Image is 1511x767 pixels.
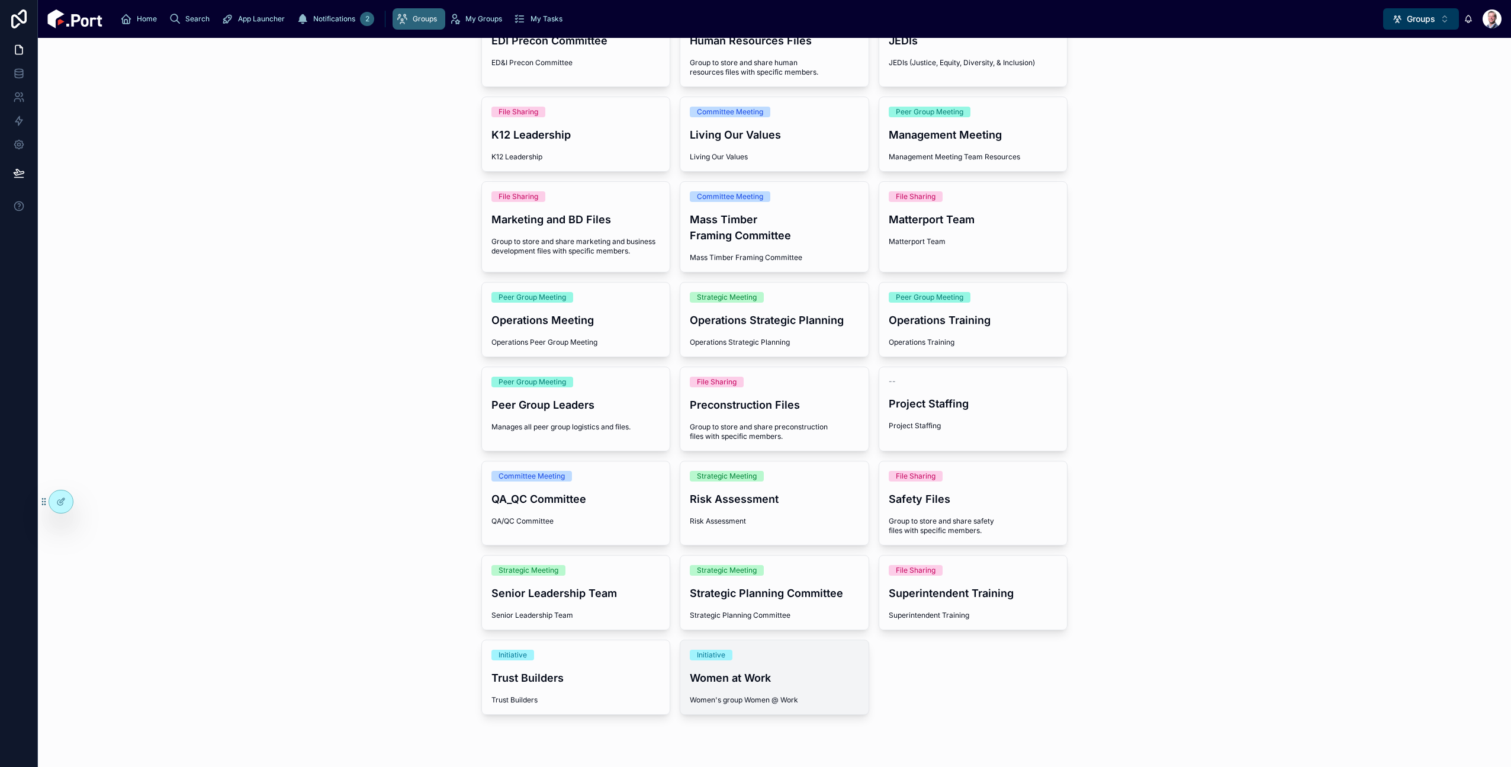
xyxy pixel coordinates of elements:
[889,491,1058,507] h4: Safety Files
[889,312,1058,328] h4: Operations Training
[165,8,218,30] a: Search
[697,377,737,387] div: File Sharing
[690,397,859,413] h4: Preconstruction Files
[465,14,502,24] span: My Groups
[690,33,859,49] h4: Human Resources Files
[889,237,1058,246] span: Matterport Team
[531,14,562,24] span: My Tasks
[879,2,1068,87] a: JEDIsJEDIs (Justice, Equity, Diversity, & Inclusion)
[896,191,935,202] div: File Sharing
[889,611,1058,620] span: Superintendent Training
[889,58,1058,68] span: JEDIs (Justice, Equity, Diversity, & Inclusion)
[360,12,374,26] div: 2
[491,695,661,705] span: Trust Builders
[1407,13,1435,25] span: Groups
[680,282,869,357] a: Strategic MeetingOperations Strategic PlanningOperations Strategic Planning
[889,377,896,386] span: --
[218,8,293,30] a: App Launcher
[491,58,661,68] span: ED&I Precon Committee
[491,152,661,162] span: K12 Leadership
[491,611,661,620] span: Senior Leadership Team
[690,152,859,162] span: Living Our Values
[697,650,725,660] div: Initiative
[491,585,661,601] h4: Senior Leadership Team
[491,516,661,526] span: QA/QC Committee
[889,338,1058,347] span: Operations Training
[491,338,661,347] span: Operations Peer Group Meeting
[491,670,661,686] h4: Trust Builders
[690,127,859,143] h4: Living Our Values
[690,611,859,620] span: Strategic Planning Committee
[445,8,510,30] a: My Groups
[481,640,671,715] a: InitiativeTrust BuildersTrust Builders
[680,367,869,451] a: File SharingPreconstruction FilesGroup to store and share preconstruction files with specific mem...
[889,516,1058,535] span: Group to store and share safety files with specific members.
[697,191,763,202] div: Committee Meeting
[499,107,538,117] div: File Sharing
[491,491,661,507] h4: QA_QC Committee
[879,97,1068,172] a: Peer Group MeetingManagement MeetingManagement Meeting Team Resources
[481,461,671,545] a: Committee MeetingQA_QC CommitteeQA/QC Committee
[889,33,1058,49] h4: JEDIs
[889,421,1058,431] span: Project Staffing
[185,14,210,24] span: Search
[690,338,859,347] span: Operations Strategic Planning
[879,282,1068,357] a: Peer Group MeetingOperations TrainingOperations Training
[896,292,963,303] div: Peer Group Meeting
[680,461,869,545] a: Strategic MeetingRisk AssessmentRisk Assessment
[680,2,869,87] a: Human Resources FilesGroup to store and share human resources files with specific members.
[499,650,527,660] div: Initiative
[510,8,571,30] a: My Tasks
[690,585,859,601] h4: Strategic Planning Committee
[293,8,378,30] a: Notifications2
[481,181,671,272] a: File SharingMarketing and BD FilesGroup to store and share marketing and business development fil...
[481,555,671,630] a: Strategic MeetingSenior Leadership TeamSenior Leadership Team
[491,397,661,413] h4: Peer Group Leaders
[491,127,661,143] h4: K12 Leadership
[491,422,661,432] span: Manages all peer group logistics and files.
[889,585,1058,601] h4: Superintendent Training
[47,9,102,28] img: App logo
[393,8,445,30] a: Groups
[690,58,859,77] span: Group to store and share human resources files with specific members.
[690,312,859,328] h4: Operations Strategic Planning
[690,670,859,686] h4: Women at Work
[481,2,671,87] a: EDI Precon CommitteeED&I Precon Committee
[313,14,355,24] span: Notifications
[879,367,1068,451] a: --Project StaffingProject Staffing
[879,461,1068,545] a: File SharingSafety FilesGroup to store and share safety files with specific members.
[690,695,859,705] span: Women's group Women @ Work
[413,14,437,24] span: Groups
[1383,8,1459,30] button: Select Button
[117,8,165,30] a: Home
[112,6,1383,32] div: scrollable content
[680,640,869,715] a: InitiativeWomen at WorkWomen's group Women @ Work
[889,396,1058,412] h4: Project Staffing
[491,33,661,49] h4: EDI Precon Committee
[499,191,538,202] div: File Sharing
[680,97,869,172] a: Committee MeetingLiving Our ValuesLiving Our Values
[896,471,935,482] div: File Sharing
[499,292,566,303] div: Peer Group Meeting
[491,211,661,227] h4: Marketing and BD Files
[690,491,859,507] h4: Risk Assessment
[889,152,1058,162] span: Management Meeting Team Resources
[896,107,963,117] div: Peer Group Meeting
[690,253,859,262] span: Mass Timber Framing Committee
[690,422,859,441] span: Group to store and share preconstruction files with specific members.
[697,107,763,117] div: Committee Meeting
[491,312,661,328] h4: Operations Meeting
[697,471,757,482] div: Strategic Meeting
[481,282,671,357] a: Peer Group MeetingOperations MeetingOperations Peer Group Meeting
[889,211,1058,227] h4: Matterport Team
[697,565,757,576] div: Strategic Meeting
[481,367,671,451] a: Peer Group MeetingPeer Group LeadersManages all peer group logistics and files.
[896,565,935,576] div: File Sharing
[499,565,558,576] div: Strategic Meeting
[889,127,1058,143] h4: Management Meeting
[238,14,285,24] span: App Launcher
[879,555,1068,630] a: File SharingSuperintendent TrainingSuperintendent Training
[680,555,869,630] a: Strategic MeetingStrategic Planning CommitteeStrategic Planning Committee
[137,14,157,24] span: Home
[690,516,859,526] span: Risk Assessment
